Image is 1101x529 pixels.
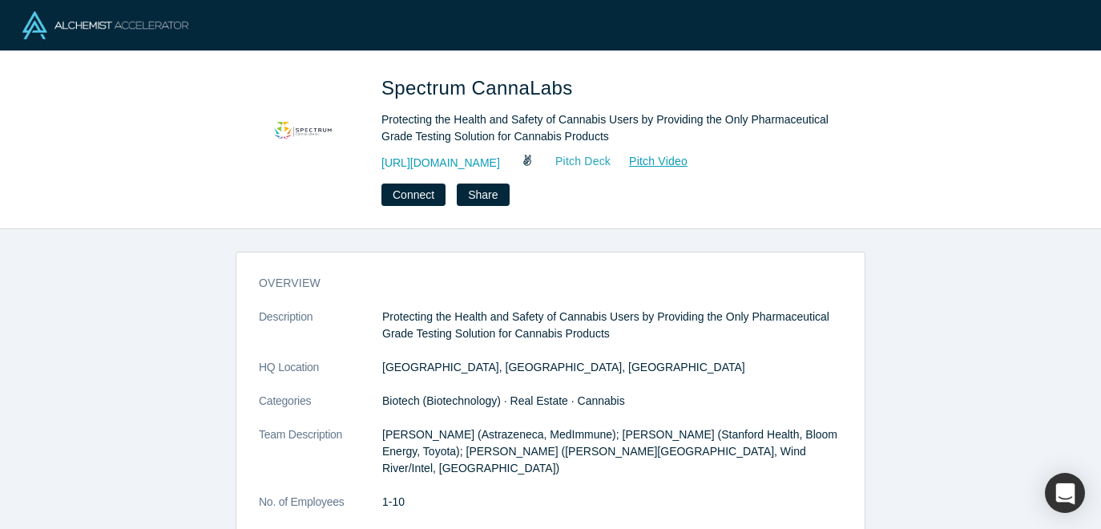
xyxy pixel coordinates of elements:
[382,494,842,511] dd: 1-10
[382,394,625,407] span: Biotech (Biotechnology) · Real Estate · Cannabis
[381,184,446,206] button: Connect
[382,359,842,376] dd: [GEOGRAPHIC_DATA], [GEOGRAPHIC_DATA], [GEOGRAPHIC_DATA]
[381,77,579,99] span: Spectrum CannaLabs
[611,152,688,171] a: Pitch Video
[259,275,820,292] h3: overview
[259,309,382,359] dt: Description
[381,155,500,172] a: [URL][DOMAIN_NAME]
[259,426,382,494] dt: Team Description
[457,184,509,206] button: Share
[247,74,359,186] img: Spectrum CannaLabs's Logo
[259,494,382,527] dt: No. of Employees
[538,152,611,171] a: Pitch Deck
[382,426,842,477] p: [PERSON_NAME] (Astrazeneca, MedImmune); [PERSON_NAME] (Stanford Health, Bloom Energy, Toyota); [P...
[259,359,382,393] dt: HQ Location
[22,11,188,39] img: Alchemist Logo
[259,393,382,426] dt: Categories
[382,309,842,342] p: Protecting the Health and Safety of Cannabis Users by Providing the Only Pharmaceutical Grade Tes...
[381,111,830,145] div: Protecting the Health and Safety of Cannabis Users by Providing the Only Pharmaceutical Grade Tes...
